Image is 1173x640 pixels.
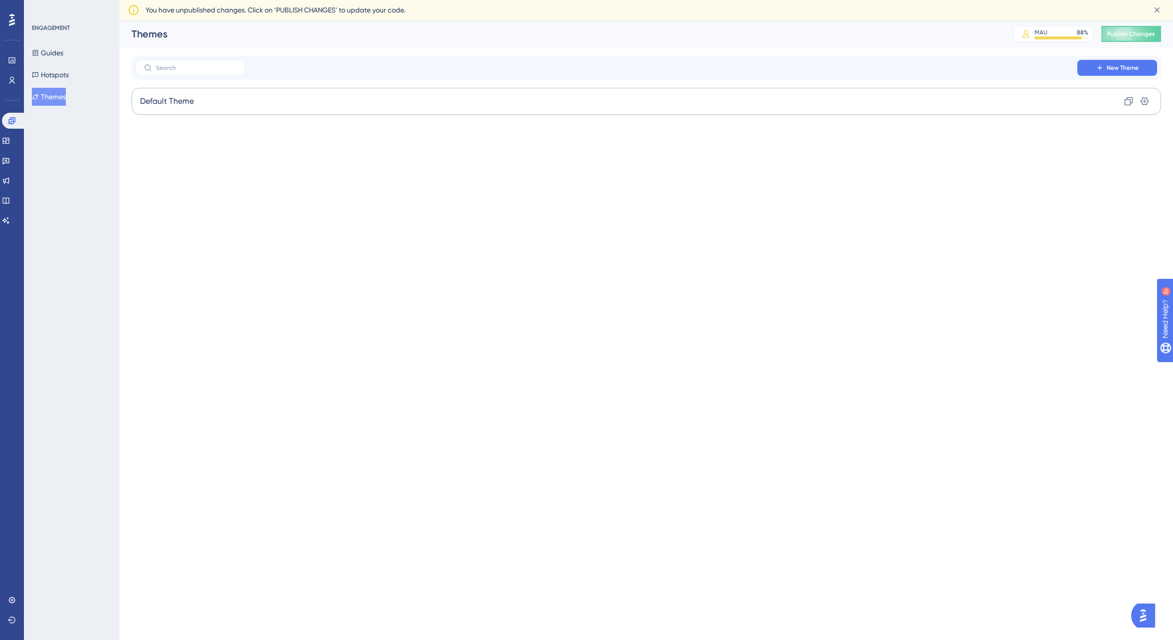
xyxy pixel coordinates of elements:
[140,95,194,107] span: Default Theme
[1077,60,1157,76] button: New Theme
[1131,601,1161,631] iframe: UserGuiding AI Assistant Launcher
[23,2,62,14] span: Need Help?
[156,64,237,71] input: Search
[1107,30,1155,38] span: Publish Changes
[32,24,70,32] div: ENGAGEMENT
[1034,28,1047,36] div: MAU
[32,88,66,106] button: Themes
[146,4,405,16] span: You have unpublished changes. Click on ‘PUBLISH CHANGES’ to update your code.
[132,27,989,41] div: Themes
[1101,26,1161,42] button: Publish Changes
[1107,64,1139,72] span: New Theme
[32,66,69,84] button: Hotspots
[32,44,63,62] button: Guides
[1077,28,1088,36] div: 88 %
[68,5,74,13] div: 9+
